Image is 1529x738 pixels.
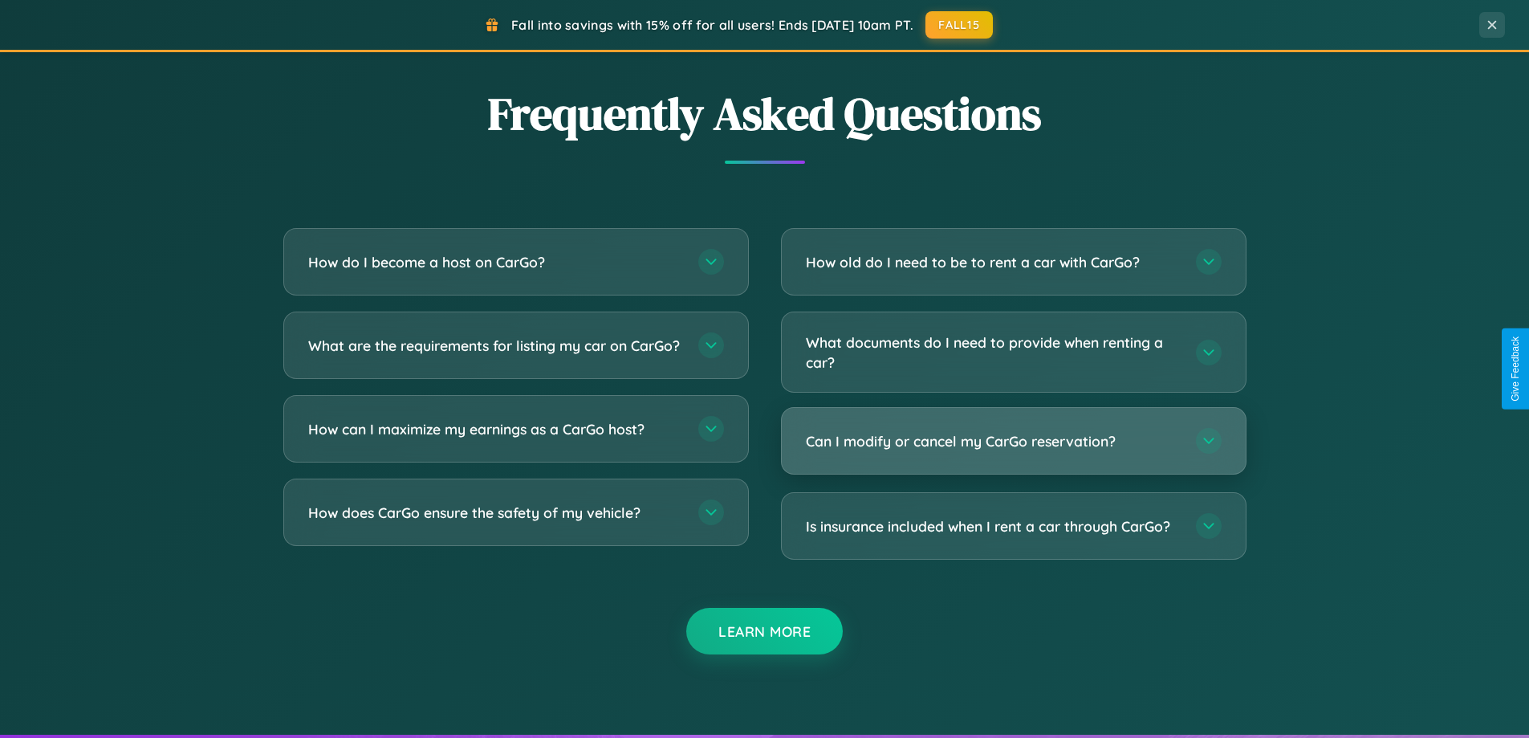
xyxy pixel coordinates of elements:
h3: How old do I need to be to rent a car with CarGo? [806,252,1180,272]
button: Learn More [686,608,843,654]
h3: Can I modify or cancel my CarGo reservation? [806,431,1180,451]
div: Give Feedback [1510,336,1521,402]
span: Fall into savings with 15% off for all users! Ends [DATE] 10am PT. [511,17,913,33]
h3: What documents do I need to provide when renting a car? [806,332,1180,372]
h3: How do I become a host on CarGo? [308,252,682,272]
h3: How does CarGo ensure the safety of my vehicle? [308,503,682,523]
button: FALL15 [925,11,993,39]
h3: Is insurance included when I rent a car through CarGo? [806,516,1180,536]
h3: What are the requirements for listing my car on CarGo? [308,336,682,356]
h3: How can I maximize my earnings as a CarGo host? [308,419,682,439]
h2: Frequently Asked Questions [283,83,1246,145]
